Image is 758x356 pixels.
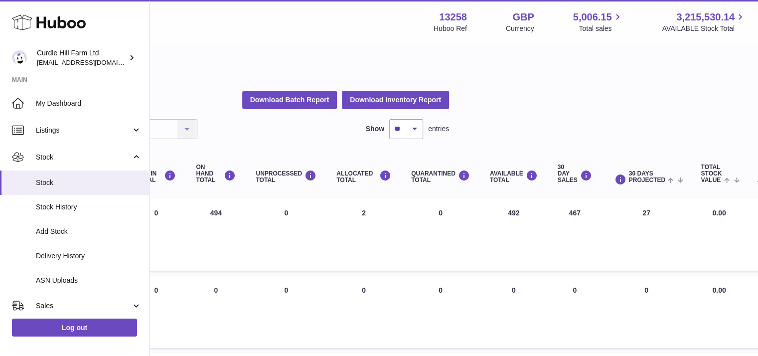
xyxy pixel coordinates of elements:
span: 5,006.15 [573,10,612,24]
span: 0.00 [712,286,726,294]
div: UNPROCESSED Total [256,170,316,183]
span: 30 DAYS PROJECTED [629,171,665,183]
span: Stock [36,153,131,162]
span: Delivery History [36,251,142,261]
a: 5,006.15 Total sales [573,10,623,33]
span: Sales [36,301,131,311]
td: 494 [186,198,246,271]
td: 2 [326,198,401,271]
td: 0 [602,276,691,348]
span: 3,215,530.14 [676,10,735,24]
span: Total stock value [701,164,722,184]
img: internalAdmin-13258@internal.huboo.com [12,50,27,65]
div: ALLOCATED Total [336,170,391,183]
div: ON HAND Total [196,164,236,184]
div: QUARANTINED Total [411,170,470,183]
td: 0 [480,276,548,348]
td: 492 [480,198,548,271]
button: Download Inventory Report [342,91,449,109]
span: AVAILABLE Stock Total [662,24,746,33]
div: AVAILABLE Total [490,170,538,183]
label: Show [366,124,384,134]
td: 0 [246,198,326,271]
span: Listings [36,126,131,135]
span: 0 [439,286,443,294]
div: 30 DAY SALES [558,164,592,184]
span: [EMAIL_ADDRESS][DOMAIN_NAME] [37,58,147,66]
span: entries [428,124,449,134]
div: Curdle Hill Farm Ltd [37,48,127,67]
strong: 13258 [439,10,467,24]
button: Download Batch Report [242,91,337,109]
td: 27 [602,198,691,271]
span: Stock [36,178,142,187]
span: ASN Uploads [36,276,142,285]
span: Add Stock [36,227,142,236]
td: 0 [326,276,401,348]
td: 0 [246,276,326,348]
span: 0.00 [712,209,726,217]
td: 0 [126,198,186,271]
span: Total sales [579,24,623,33]
span: My Dashboard [36,99,142,108]
a: 3,215,530.14 AVAILABLE Stock Total [662,10,746,33]
td: 0 [126,276,186,348]
td: 467 [548,198,602,271]
strong: GBP [512,10,534,24]
span: Stock History [36,202,142,212]
td: 0 [186,276,246,348]
td: 0 [548,276,602,348]
div: Huboo Ref [434,24,467,33]
div: DUE IN TOTAL [136,170,176,183]
span: 0 [439,209,443,217]
div: Currency [506,24,534,33]
a: Log out [12,319,137,337]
